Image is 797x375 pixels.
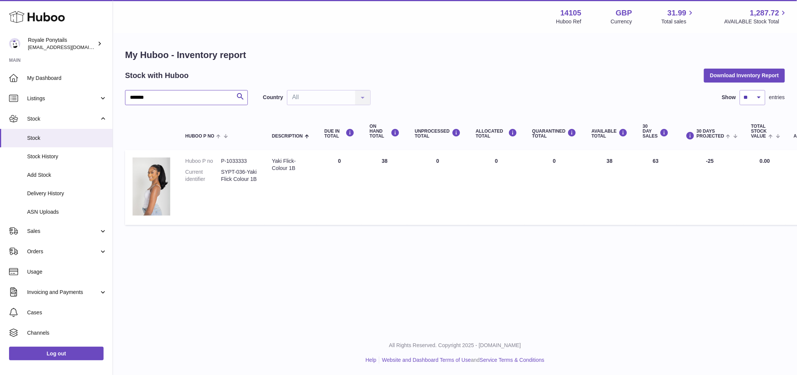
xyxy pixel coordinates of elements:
[769,94,785,101] span: entries
[592,129,628,139] div: AVAILABLE Total
[27,289,99,296] span: Invoicing and Payments
[379,357,544,364] li: and
[28,37,96,51] div: Royale Ponytails
[476,129,517,139] div: ALLOCATED Total
[27,248,99,255] span: Orders
[643,124,669,139] div: 30 DAY SALES
[272,158,309,172] div: Yaki Flick- Colour 1B
[560,8,582,18] strong: 14105
[661,8,695,25] a: 31.99 Total sales
[584,150,635,225] td: 38
[27,190,107,197] span: Delivery History
[369,124,400,139] div: ON HAND Total
[317,150,362,225] td: 0
[27,268,107,276] span: Usage
[366,357,377,363] a: Help
[362,150,407,225] td: 38
[27,228,99,235] span: Sales
[532,129,577,139] div: QUARANTINED Total
[468,150,525,225] td: 0
[750,8,779,18] span: 1,287.72
[760,158,770,164] span: 0.00
[704,69,785,82] button: Download Inventory Report
[272,134,303,139] span: Description
[724,8,788,25] a: 1,287.72 AVAILABLE Stock Total
[263,94,283,101] label: Country
[27,171,107,179] span: Add Stock
[221,158,257,165] dd: P-1033333
[724,18,788,25] span: AVAILABLE Stock Total
[9,347,104,360] a: Log out
[133,158,170,216] img: product image
[407,150,468,225] td: 0
[9,38,20,49] img: internalAdmin-14105@internal.huboo.com
[125,70,189,81] h2: Stock with Huboo
[119,342,791,349] p: All Rights Reserved. Copyright 2025 - [DOMAIN_NAME]
[635,150,676,225] td: 63
[616,8,632,18] strong: GBP
[185,134,214,139] span: Huboo P no
[661,18,695,25] span: Total sales
[185,158,221,165] dt: Huboo P no
[382,357,471,363] a: Website and Dashboard Terms of Use
[27,75,107,82] span: My Dashboard
[667,8,686,18] span: 31.99
[27,329,107,337] span: Channels
[324,129,354,139] div: DUE IN TOTAL
[221,168,257,183] dd: SYPT-036-Yaki Flick Colour 1B
[28,44,111,50] span: [EMAIL_ADDRESS][DOMAIN_NAME]
[553,158,556,164] span: 0
[27,95,99,102] span: Listings
[697,129,724,139] span: 30 DAYS PROJECTED
[27,309,107,316] span: Cases
[556,18,582,25] div: Huboo Ref
[125,49,785,61] h1: My Huboo - Inventory report
[27,208,107,216] span: ASN Uploads
[27,135,107,142] span: Stock
[480,357,545,363] a: Service Terms & Conditions
[676,150,744,225] td: -25
[27,153,107,160] span: Stock History
[751,124,767,139] span: Total stock value
[185,168,221,183] dt: Current identifier
[27,115,99,122] span: Stock
[722,94,736,101] label: Show
[415,129,461,139] div: UNPROCESSED Total
[611,18,632,25] div: Currency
